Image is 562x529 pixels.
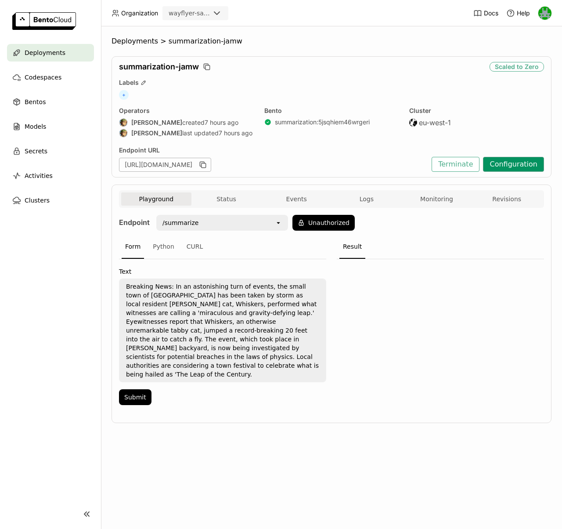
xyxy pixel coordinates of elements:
[473,9,498,18] a: Docs
[484,9,498,17] span: Docs
[131,119,182,127] strong: [PERSON_NAME]
[112,37,158,46] span: Deployments
[25,170,53,181] span: Activities
[506,9,530,18] div: Help
[205,119,238,127] span: 7 hours ago
[119,107,254,115] div: Operators
[149,235,178,259] div: Python
[25,97,46,107] span: Bentos
[339,235,365,259] div: Result
[275,219,282,226] svg: open
[121,9,158,17] span: Organization
[432,157,479,172] button: Terminate
[199,218,200,227] input: Selected /summarize.
[162,218,198,227] div: /summarize
[538,7,551,20] img: Sean Hickey
[119,389,151,405] button: Submit
[121,192,191,206] button: Playground
[120,279,325,381] textarea: Breaking News: In an astonishing turn of events, the small town of [GEOGRAPHIC_DATA] has been tak...
[119,218,150,227] strong: Endpoint
[219,129,252,137] span: 7 hours ago
[119,268,326,275] label: Text
[25,47,65,58] span: Deployments
[7,93,94,111] a: Bentos
[122,235,144,259] div: Form
[275,118,370,126] a: summarization:5jsqhiem46wrgeri
[183,235,207,259] div: CURL
[409,107,544,115] div: Cluster
[119,90,129,100] span: +
[7,44,94,62] a: Deployments
[25,121,46,132] span: Models
[490,62,544,72] div: Scaled to Zero
[7,69,94,86] a: Codespaces
[264,107,399,115] div: Bento
[112,37,551,46] nav: Breadcrumbs navigation
[131,129,182,137] strong: [PERSON_NAME]
[119,118,254,127] div: created
[472,192,542,206] button: Revisions
[169,37,242,46] span: summarization-jamw
[119,129,254,138] div: last updated
[483,157,544,172] button: Configuration
[119,129,127,137] img: Dave Hall
[7,118,94,135] a: Models
[119,158,211,172] div: [URL][DOMAIN_NAME]
[119,119,127,127] img: Dave Hall
[169,9,210,18] div: wayflyer-sandbox
[360,195,374,203] span: Logs
[119,146,427,154] div: Endpoint URL
[191,192,262,206] button: Status
[419,118,451,127] span: eu-west-1
[261,192,331,206] button: Events
[402,192,472,206] button: Monitoring
[158,37,169,46] span: >
[12,12,76,30] img: logo
[7,142,94,160] a: Secrets
[25,72,61,83] span: Codespaces
[517,9,530,17] span: Help
[25,195,50,206] span: Clusters
[25,146,47,156] span: Secrets
[119,79,544,87] div: Labels
[7,192,94,209] a: Clusters
[7,167,94,185] a: Activities
[119,62,199,72] span: summarization-jamw
[292,215,355,231] button: Unauthorized
[211,9,212,18] input: Selected wayflyer-sandbox.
